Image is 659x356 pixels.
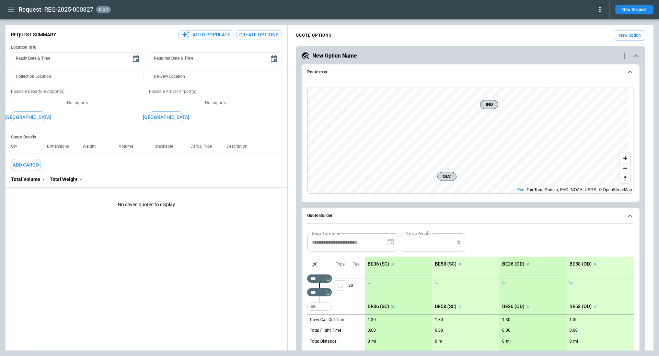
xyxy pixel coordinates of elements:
h6: Cargo Details [11,135,281,140]
p: BE58 (OD) [569,304,592,309]
button: Zoom out [620,163,630,173]
p: 0 USD [569,350,581,355]
h4: QUOTE OPTIONS [296,34,332,37]
button: Choose date [267,52,281,66]
h5: New Option Name [312,52,357,60]
p: 0:00 [569,328,578,333]
p: 0 [368,339,370,344]
p: BE36 (OD) [502,261,524,267]
p: 1:30 [368,317,376,322]
div: Route map [307,87,634,194]
span: OLV [440,173,453,180]
button: Choose date [129,52,143,66]
button: [GEOGRAPHIC_DATA] [11,111,45,123]
p: Type [336,261,345,267]
p: 0 [502,339,505,344]
p: Taxi [353,261,360,267]
p: Stackable [155,144,178,149]
p: - [43,176,44,182]
p: BE58 (SC) [435,304,456,309]
p: Dimensions [47,144,74,149]
p: 0 [569,339,572,344]
div: quote-option-actions [621,52,629,60]
h6: Route map [307,70,327,74]
button: Create Options [236,30,281,39]
p: 0:00 [502,328,510,333]
p: Total Distance [310,339,336,344]
p: 0 [435,339,437,344]
button: New Option [615,30,645,41]
p: mi [573,339,578,344]
a: Esri [517,187,524,192]
button: Route map [307,64,634,80]
p: Description [227,144,253,149]
p: 0 USD [435,350,446,355]
label: Cargo Weight [406,230,431,236]
p: Possible Departure Airport(s) [11,89,143,95]
p: BE36 (SC) [368,261,389,267]
p: No airports [11,100,143,106]
canvas: Map [308,87,628,194]
p: Request Summary [11,32,56,38]
p: BE36 (OD) [502,304,524,309]
p: lb [456,240,460,245]
button: New Option Namequote-option-actions [301,52,640,60]
p: Total Volume [11,176,40,182]
button: [GEOGRAPHIC_DATA] [149,111,183,123]
h1: Request [19,5,41,14]
p: Weight [83,144,101,149]
div: Too short [307,288,332,296]
p: Volume [119,144,139,149]
button: Zoom in [620,153,630,163]
p: Total Flight Time [310,328,341,333]
p: Total Distance Cost [310,349,346,355]
button: Auto Populate [178,30,233,39]
p: BE58 (OD) [569,261,592,267]
span: Type of sector [335,280,345,291]
p: mi [439,339,443,344]
p: 1:30 [435,317,443,322]
span: IND [483,101,495,108]
div: , TomTom, Garmin, FAO, NOAA, USGS, © OpenStreetMap [517,186,632,193]
p: 0 USD [502,350,513,355]
p: 0 USD [368,350,379,355]
button: Add Cargo [11,159,41,171]
h2: REQ-2025-000327 [44,5,93,14]
p: Cargo Type [190,144,217,149]
p: mi [506,339,511,344]
div: Too short [307,303,332,311]
p: 0:00 [368,328,376,333]
h6: Location Info [11,45,281,50]
button: left aligned [335,280,345,291]
p: 1:30 [569,317,578,322]
div: Not found [307,274,332,283]
p: BE36 (SC) [368,304,389,309]
p: - [80,176,82,182]
h6: Quote Builder [307,213,332,218]
p: 0:00 [435,328,443,333]
p: 20 [348,279,365,292]
p: Total Weight [50,176,78,182]
p: 1:30 [502,317,510,322]
p: mi [371,339,376,344]
button: Reset bearing to north [620,173,630,183]
p: No airports [149,100,281,106]
p: Possible Arrival Airport(s) [149,89,281,95]
span: Aircraft selection [310,259,320,269]
p: BE58 (SC) [435,261,456,267]
span: draft [97,7,109,12]
p: Crew Call Out Time [310,317,345,323]
p: No saved quotes to display [5,191,287,219]
label: Departure time [312,230,340,236]
button: New Request [615,5,654,14]
p: Qty [11,144,23,149]
button: Quote Builder [307,208,634,224]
